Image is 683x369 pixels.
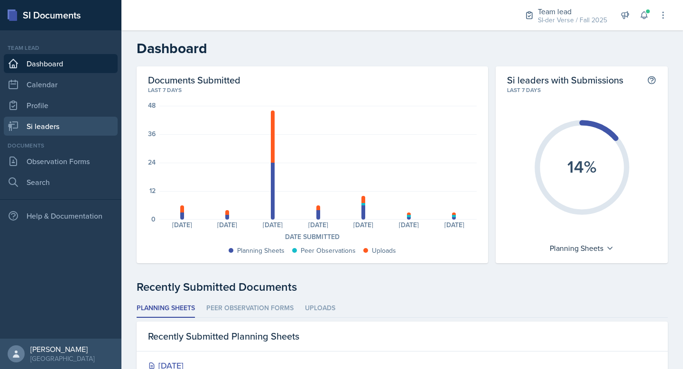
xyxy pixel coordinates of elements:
[30,344,94,354] div: [PERSON_NAME]
[205,221,250,228] div: [DATE]
[4,75,118,94] a: Calendar
[148,102,156,109] div: 48
[151,216,156,222] div: 0
[4,117,118,136] a: Si leaders
[538,15,607,25] div: SI-der Verse / Fall 2025
[250,221,295,228] div: [DATE]
[137,278,668,295] div: Recently Submitted Documents
[148,86,477,94] div: Last 7 days
[4,152,118,171] a: Observation Forms
[237,246,285,256] div: Planning Sheets
[538,6,607,17] div: Team lead
[206,299,294,318] li: Peer Observation Forms
[305,299,335,318] li: Uploads
[567,154,597,179] text: 14%
[137,322,668,351] div: Recently Submitted Planning Sheets
[137,299,195,318] li: Planning Sheets
[148,130,156,137] div: 36
[4,54,118,73] a: Dashboard
[432,221,477,228] div: [DATE]
[148,159,156,166] div: 24
[149,187,156,194] div: 12
[4,206,118,225] div: Help & Documentation
[4,141,118,150] div: Documents
[507,86,656,94] div: Last 7 days
[159,221,205,228] div: [DATE]
[4,44,118,52] div: Team lead
[30,354,94,363] div: [GEOGRAPHIC_DATA]
[148,232,477,242] div: Date Submitted
[295,221,341,228] div: [DATE]
[301,246,356,256] div: Peer Observations
[386,221,432,228] div: [DATE]
[137,40,668,57] h2: Dashboard
[507,74,623,86] h2: Si leaders with Submissions
[4,96,118,115] a: Profile
[4,173,118,192] a: Search
[148,74,477,86] h2: Documents Submitted
[545,240,618,256] div: Planning Sheets
[372,246,396,256] div: Uploads
[341,221,387,228] div: [DATE]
